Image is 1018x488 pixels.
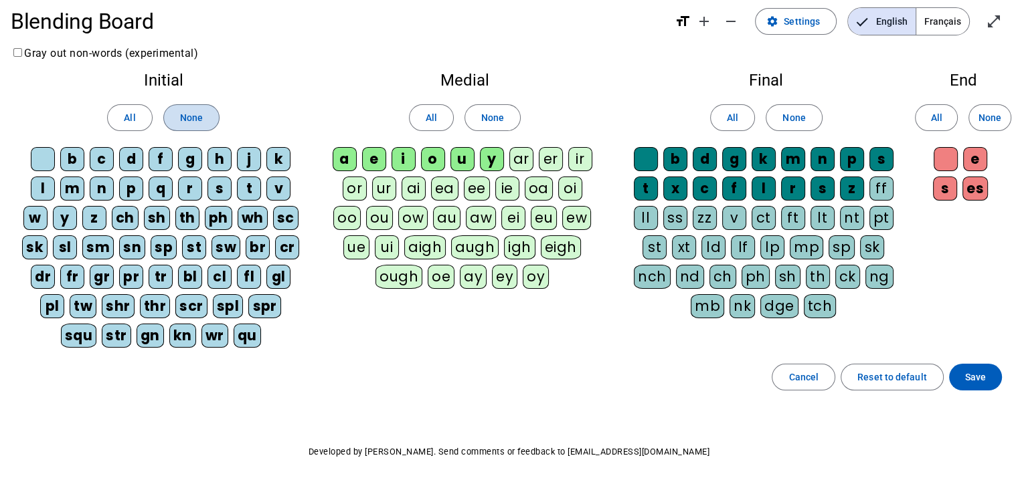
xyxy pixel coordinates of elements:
[372,176,396,201] div: ur
[119,176,143,201] div: p
[979,110,1001,126] span: None
[451,235,499,259] div: augh
[21,72,305,88] h2: Initial
[558,176,582,201] div: oi
[829,235,855,259] div: sp
[775,265,800,289] div: sh
[421,147,445,171] div: o
[541,235,581,259] div: eigh
[963,147,987,171] div: e
[149,176,173,201] div: q
[568,147,592,171] div: ir
[11,444,1007,460] p: Developed by [PERSON_NAME]. Send comments or feedback to [EMAIL_ADDRESS][DOMAIN_NAME]
[691,8,717,35] button: Increase font size
[782,110,805,126] span: None
[375,265,422,289] div: ough
[760,235,784,259] div: lp
[752,206,776,230] div: ct
[428,265,454,289] div: oe
[696,13,712,29] mat-icon: add
[949,364,1002,390] button: Save
[968,104,1011,131] button: None
[102,324,131,348] div: str
[182,235,206,259] div: st
[752,176,776,201] div: l
[140,294,171,318] div: thr
[112,206,139,230] div: ch
[90,176,114,201] div: n
[811,147,835,171] div: n
[693,206,717,230] div: zz
[248,294,281,318] div: spr
[869,206,894,230] div: pt
[234,324,261,348] div: qu
[266,147,290,171] div: k
[237,265,261,289] div: fl
[207,265,232,289] div: cl
[727,110,738,126] span: All
[915,104,958,131] button: All
[723,13,739,29] mat-icon: remove
[60,176,84,201] div: m
[840,176,864,201] div: z
[634,265,671,289] div: nch
[102,294,135,318] div: shr
[246,235,270,259] div: br
[784,13,820,29] span: Settings
[531,206,557,230] div: eu
[752,147,776,171] div: k
[431,176,458,201] div: ea
[634,206,658,230] div: ll
[722,147,746,171] div: g
[730,294,755,318] div: nk
[766,15,778,27] mat-icon: settings
[962,176,988,201] div: es
[495,176,519,201] div: ie
[23,206,48,230] div: w
[731,235,755,259] div: lf
[119,147,143,171] div: d
[149,147,173,171] div: f
[450,147,475,171] div: u
[930,72,997,88] h2: End
[772,364,835,390] button: Cancel
[327,72,602,88] h2: Medial
[986,13,1002,29] mat-icon: open_in_full
[865,265,894,289] div: ng
[965,369,986,385] span: Save
[709,265,736,289] div: ch
[539,147,563,171] div: er
[175,294,207,318] div: scr
[643,235,667,259] div: st
[840,206,864,230] div: nt
[848,8,916,35] span: English
[426,110,437,126] span: All
[933,176,957,201] div: s
[492,265,517,289] div: ey
[375,235,399,259] div: ui
[53,235,77,259] div: sl
[676,265,704,289] div: nd
[790,235,823,259] div: mp
[860,235,884,259] div: sk
[362,147,386,171] div: e
[60,147,84,171] div: b
[178,265,202,289] div: bl
[460,265,487,289] div: ay
[178,176,202,201] div: r
[806,265,830,289] div: th
[523,265,549,289] div: oy
[701,235,726,259] div: ld
[691,294,724,318] div: mb
[525,176,553,201] div: oa
[788,369,819,385] span: Cancel
[119,235,145,259] div: sn
[137,324,164,348] div: gn
[119,265,143,289] div: pr
[804,294,837,318] div: tch
[31,265,55,289] div: dr
[207,147,232,171] div: h
[213,294,244,318] div: spl
[53,206,77,230] div: y
[61,324,97,348] div: squ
